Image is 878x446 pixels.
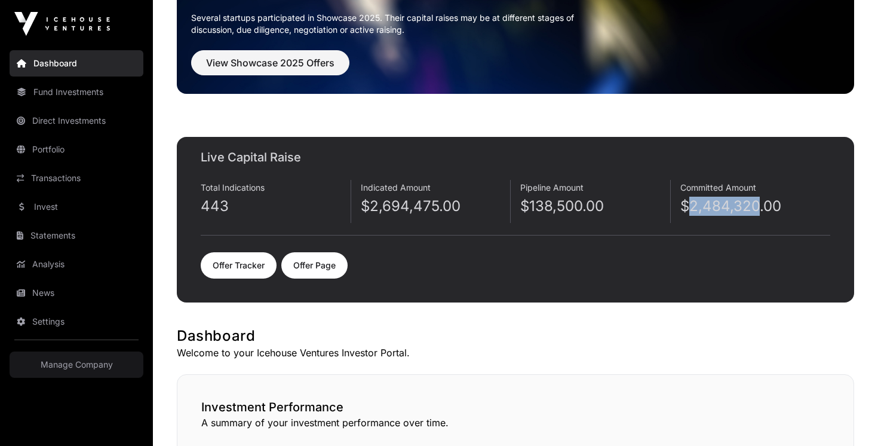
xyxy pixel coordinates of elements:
h2: Live Capital Raise [201,149,830,166]
p: $2,694,475.00 [361,197,511,216]
p: Several startups participated in Showcase 2025. Their capital raises may be at different stages o... [191,12,593,36]
h1: Dashboard [177,326,854,346]
button: View Showcase 2025 Offers [191,50,349,75]
img: Icehouse Ventures Logo [14,12,110,36]
a: View Showcase 2025 Offers [191,62,349,74]
iframe: Chat Widget [818,389,878,446]
a: Settings [10,308,143,335]
a: Offer Tracker [201,252,277,279]
a: Direct Investments [10,108,143,134]
p: $138,500.00 [520,197,670,216]
h2: Investment Performance [201,399,830,416]
a: Analysis [10,251,143,277]
a: Transactions [10,165,143,191]
span: Pipeline Amount [520,182,584,193]
a: Manage Company [10,352,143,378]
a: Dashboard [10,50,143,77]
a: News [10,280,143,306]
a: Fund Investments [10,79,143,105]
a: Portfolio [10,136,143,163]
span: View Showcase 2025 Offers [206,56,334,70]
p: A summary of your investment performance over time. [201,416,830,430]
span: Total Indications [201,182,265,193]
span: Committed Amount [680,182,756,193]
p: $2,484,320.00 [680,197,831,216]
p: Welcome to your Icehouse Ventures Investor Portal. [177,346,854,360]
a: Invest [10,194,143,220]
a: Statements [10,222,143,249]
p: 443 [201,197,351,216]
a: Offer Page [281,252,348,279]
span: Indicated Amount [361,182,431,193]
